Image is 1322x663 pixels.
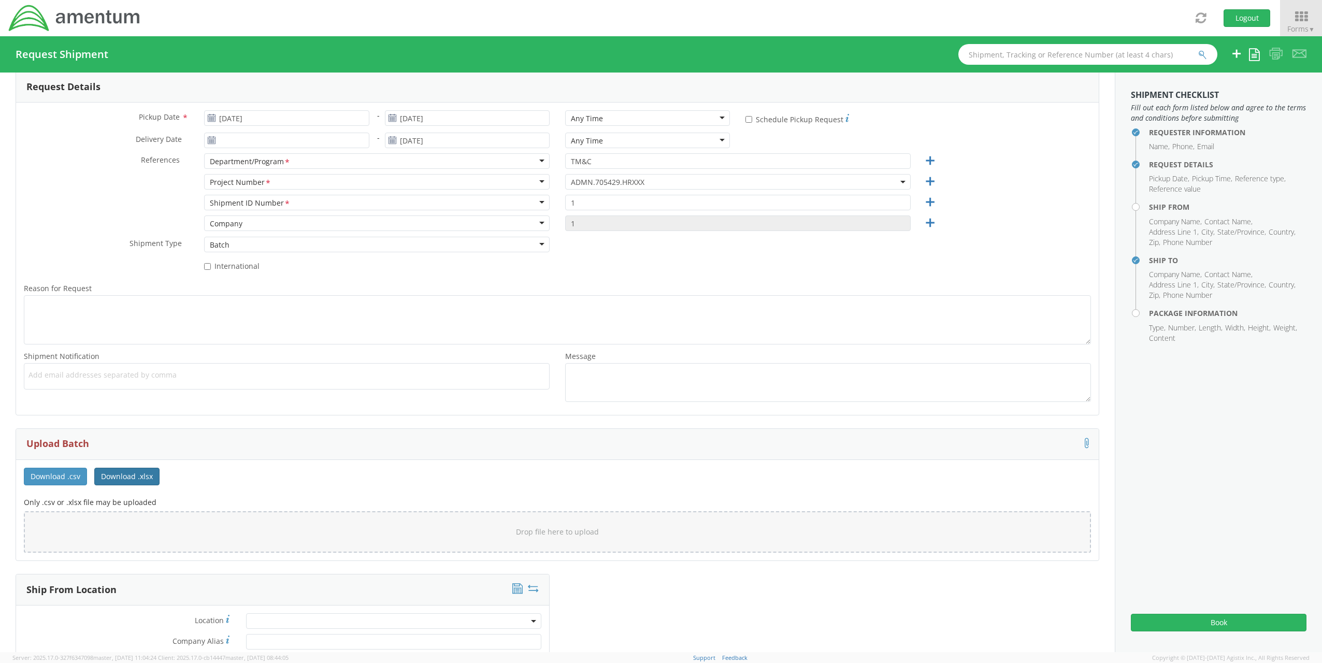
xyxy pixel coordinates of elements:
[173,636,224,646] span: Company Alias
[1149,237,1160,248] li: Zip
[1149,184,1201,194] li: Reference value
[1163,290,1212,300] li: Phone Number
[210,177,271,188] div: Project Number
[1149,333,1175,343] li: Content
[94,468,160,485] button: Download .xlsx
[1149,174,1189,184] li: Pickup Date
[1201,227,1215,237] li: City
[1149,323,1166,333] li: Type
[24,351,99,361] span: Shipment Notification
[1149,203,1306,211] h4: Ship From
[571,136,603,146] div: Any Time
[722,654,748,661] a: Feedback
[693,654,715,661] a: Support
[136,134,182,146] span: Delivery Date
[1131,614,1306,631] button: Book
[1163,237,1212,248] li: Phone Number
[210,240,229,250] div: Batch
[1149,141,1170,152] li: Name
[1149,269,1202,280] li: Company Name
[745,112,849,125] label: Schedule Pickup Request
[26,82,100,92] h3: Request Details
[1149,280,1199,290] li: Address Line 1
[516,527,599,537] span: Drop file here to upload
[1201,280,1215,290] li: City
[1168,323,1196,333] li: Number
[1152,654,1310,662] span: Copyright © [DATE]-[DATE] Agistix Inc., All Rights Reserved
[1192,174,1232,184] li: Pickup Time
[210,219,242,229] div: Company
[565,351,596,361] span: Message
[1149,256,1306,264] h4: Ship To
[1197,141,1214,152] li: Email
[571,113,603,124] div: Any Time
[26,585,117,595] h3: Ship From Location
[571,177,905,187] span: ADMN.705429.HRXXX
[28,370,545,380] span: Add email addresses separated by comma
[24,498,1091,506] h5: Only .csv or .xlsx file may be uploaded
[1204,269,1253,280] li: Contact Name
[1287,24,1315,34] span: Forms
[141,155,180,165] span: References
[1269,280,1296,290] li: Country
[1172,141,1195,152] li: Phone
[24,468,87,485] button: Download .csv
[16,49,108,60] h4: Request Shipment
[1131,103,1306,123] span: Fill out each form listed below and agree to the terms and conditions before submitting
[1149,309,1306,317] h4: Package Information
[1149,290,1160,300] li: Zip
[958,44,1217,65] input: Shipment, Tracking or Reference Number (at least 4 chars)
[195,615,224,625] span: Location
[158,654,289,661] span: Client: 2025.17.0-cb14447
[1309,25,1315,34] span: ▼
[93,654,156,661] span: master, [DATE] 11:04:24
[1199,323,1223,333] li: Length
[1217,227,1266,237] li: State/Province
[204,260,262,271] label: International
[210,198,291,209] div: Shipment ID Number
[1225,323,1245,333] li: Width
[1224,9,1270,27] button: Logout
[565,174,911,190] span: ADMN.705429.HRXXX
[1149,161,1306,168] h4: Request Details
[745,116,752,123] input: Schedule Pickup Request
[210,156,291,167] div: Department/Program
[1235,174,1286,184] li: Reference type
[1131,91,1306,100] h3: Shipment Checklist
[8,4,141,33] img: dyn-intl-logo-049831509241104b2a82.png
[1269,227,1296,237] li: Country
[139,112,180,122] span: Pickup Date
[225,654,289,661] span: master, [DATE] 08:44:05
[1149,128,1306,136] h4: Requester Information
[130,238,182,250] span: Shipment Type
[1149,227,1199,237] li: Address Line 1
[1248,323,1271,333] li: Height
[1149,217,1202,227] li: Company Name
[1204,217,1253,227] li: Contact Name
[24,283,92,293] span: Reason for Request
[1273,323,1297,333] li: Weight
[26,439,89,449] h3: Upload Batch
[1217,280,1266,290] li: State/Province
[204,263,211,270] input: International
[12,654,156,661] span: Server: 2025.17.0-327f6347098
